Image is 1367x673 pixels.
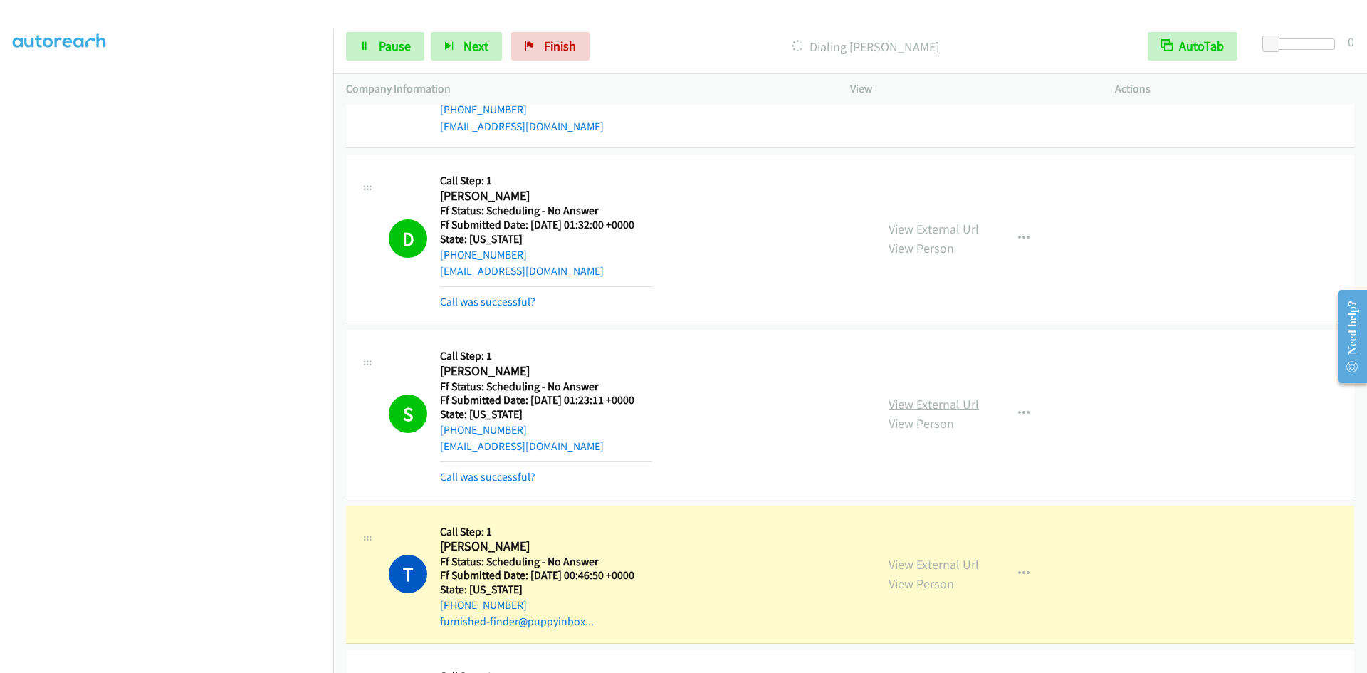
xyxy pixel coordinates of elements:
button: Next [431,32,502,61]
a: View Person [889,575,954,592]
button: AutoTab [1148,32,1237,61]
p: Actions [1115,80,1354,98]
a: View External Url [889,396,979,412]
div: Delay between calls (in seconds) [1269,38,1335,50]
h5: Call Step: 1 [440,174,652,188]
h2: [PERSON_NAME] [440,188,652,204]
a: View External Url [889,556,979,573]
a: [EMAIL_ADDRESS][DOMAIN_NAME] [440,120,604,133]
p: Dialing [PERSON_NAME] [609,37,1122,56]
span: Next [463,38,488,54]
a: furnished-finder@puppyinbox... [440,615,594,628]
h5: Ff Submitted Date: [DATE] 01:32:00 +0000 [440,218,652,232]
a: [EMAIL_ADDRESS][DOMAIN_NAME] [440,439,604,453]
a: [PHONE_NUMBER] [440,598,527,612]
a: [PHONE_NUMBER] [440,103,527,116]
a: Call was successful? [440,470,535,484]
a: View Person [889,415,954,432]
a: [PHONE_NUMBER] [440,423,527,437]
a: Finish [511,32,590,61]
span: Finish [544,38,576,54]
h1: D [389,219,427,258]
p: Company Information [346,80,824,98]
h1: T [389,555,427,593]
a: [PHONE_NUMBER] [440,248,527,261]
h5: Ff Status: Scheduling - No Answer [440,204,652,218]
h5: Ff Submitted Date: [DATE] 00:46:50 +0000 [440,568,652,583]
a: Call was successful? [440,295,535,308]
iframe: Resource Center [1326,280,1367,393]
div: 0 [1348,32,1354,51]
h5: State: [US_STATE] [440,583,652,597]
h2: [PERSON_NAME] [440,538,652,555]
a: View External Url [889,221,979,237]
h2: [PERSON_NAME] [440,363,652,380]
h5: Call Step: 1 [440,349,652,363]
span: Pause [379,38,411,54]
a: Pause [346,32,424,61]
h5: Ff Status: Scheduling - No Answer [440,555,652,569]
a: [EMAIL_ADDRESS][DOMAIN_NAME] [440,264,604,278]
h5: State: [US_STATE] [440,232,652,246]
p: View [850,80,1089,98]
a: View Person [889,240,954,256]
h5: Ff Status: Scheduling - No Answer [440,380,652,394]
h5: State: [US_STATE] [440,407,652,422]
h1: S [389,395,427,433]
h5: Call Step: 1 [440,525,652,539]
h5: Ff Submitted Date: [DATE] 01:23:11 +0000 [440,393,652,407]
